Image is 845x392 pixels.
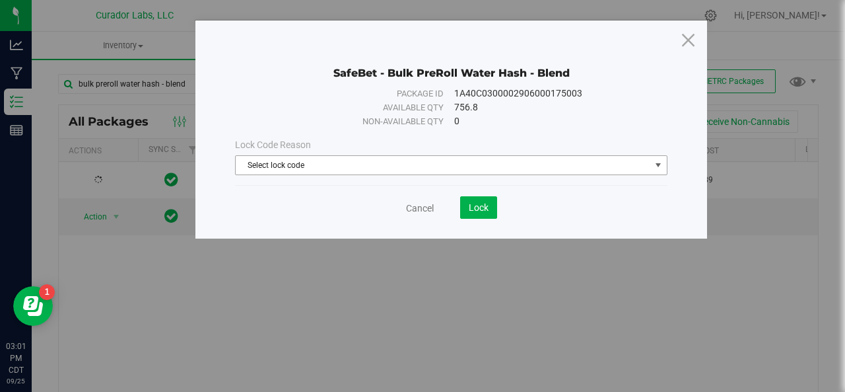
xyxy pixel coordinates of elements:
div: Non-available qty [253,115,444,128]
iframe: Resource center unread badge [39,284,55,300]
button: Lock [460,196,497,219]
a: Cancel [406,202,434,215]
div: 1A40C0300002906000175003 [454,87,649,100]
span: select [650,156,667,175]
span: Lock [469,202,489,213]
div: SafeBet - Bulk PreRoll Water Hash - Blend [235,47,667,80]
span: Lock Code Reason [235,139,311,150]
iframe: Resource center [13,286,53,326]
div: Package ID [253,87,444,100]
div: 756.8 [454,100,649,114]
span: Select lock code [236,156,650,175]
div: Available qty [253,101,444,114]
div: 0 [454,114,649,128]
